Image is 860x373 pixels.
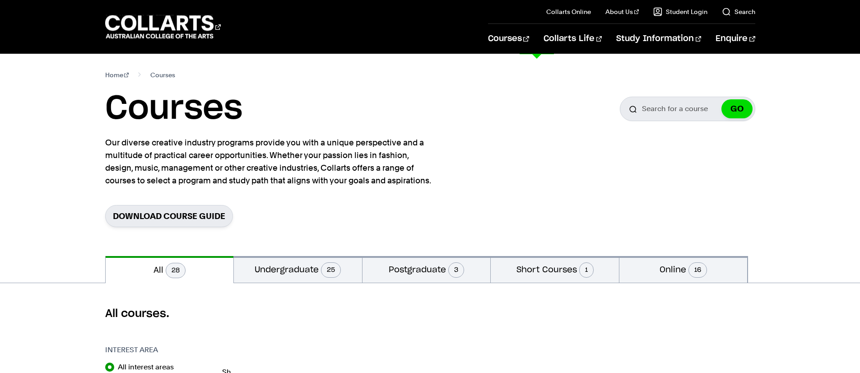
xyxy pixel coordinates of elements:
[721,99,753,118] button: GO
[105,205,233,227] a: Download Course Guide
[105,14,221,40] div: Go to homepage
[448,262,464,278] span: 3
[722,7,755,16] a: Search
[579,262,594,278] span: 1
[716,24,755,54] a: Enquire
[620,97,755,121] input: Search for a course
[105,307,755,321] h2: All courses.
[105,69,129,81] a: Home
[688,262,707,278] span: 16
[653,7,707,16] a: Student Login
[491,256,619,283] button: Short Courses1
[105,136,435,187] p: Our diverse creative industry programs provide you with a unique perspective and a multitude of p...
[544,24,602,54] a: Collarts Life
[619,256,748,283] button: Online16
[616,24,701,54] a: Study Information
[488,24,529,54] a: Courses
[234,256,362,283] button: Undergraduate25
[605,7,639,16] a: About Us
[321,262,341,278] span: 25
[105,89,242,129] h1: Courses
[363,256,491,283] button: Postgraduate3
[166,263,186,278] span: 28
[106,256,234,283] button: All28
[105,345,213,355] h3: Interest Area
[546,7,591,16] a: Collarts Online
[150,69,175,81] span: Courses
